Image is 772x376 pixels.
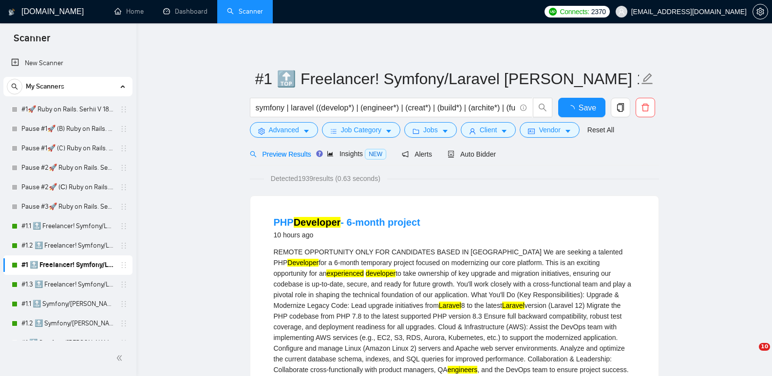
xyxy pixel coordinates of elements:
[753,8,768,16] a: setting
[539,125,560,135] span: Vendor
[8,4,15,20] img: logo
[439,302,461,309] mark: Laravel
[120,144,128,152] span: holder
[560,6,589,17] span: Connects:
[227,7,263,16] a: searchScanner
[120,261,128,269] span: holder
[250,151,257,158] span: search
[3,54,132,73] li: New Scanner
[21,314,114,333] a: #1.2 🔝 Symfony/[PERSON_NAME] (Viktoriia)
[567,105,579,113] span: loading
[21,100,114,119] a: #1🚀 Ruby on Rails. Serhii V 18/03
[21,158,114,178] a: Pause #2🚀 Ruby on Rails. Serhii V 18/03
[442,127,449,135] span: caret-down
[120,125,128,133] span: holder
[461,122,516,138] button: userClientcaret-down
[120,164,128,172] span: holder
[21,294,114,314] a: #1.1 🔝 Symfony/[PERSON_NAME] (Viktoriia)
[21,197,114,216] a: Pause #3🚀 Ruby on Rails. Serhii V 18/03
[315,149,324,158] div: Tooltip anchor
[423,125,438,135] span: Jobs
[26,77,64,96] span: My Scanners
[11,54,125,73] a: New Scanner
[7,83,22,90] span: search
[587,125,614,135] a: Reset All
[402,150,432,158] span: Alerts
[21,275,114,294] a: #1.3 🔝 Freelancer! Symfony/Laravel [PERSON_NAME] 15/03 CoverLetter changed
[294,217,341,228] mark: Developer
[163,7,207,16] a: dashboardDashboard
[7,79,22,94] button: search
[120,320,128,327] span: holder
[502,302,525,309] mark: Laravel
[120,222,128,230] span: holder
[641,72,654,85] span: edit
[250,122,318,138] button: settingAdvancedcaret-down
[739,343,762,366] iframe: Intercom live chat
[250,150,311,158] span: Preview Results
[120,106,128,113] span: holder
[520,122,579,138] button: idcardVendorcaret-down
[255,67,639,91] input: Scanner name...
[21,236,114,255] a: #1.2 🔝 Freelancer! Symfony/Laravel [PERSON_NAME] 15/03 CoverLetter changed
[533,98,552,117] button: search
[448,151,454,158] span: robot
[274,217,420,228] a: PHPDeveloper- 6-month project
[528,127,535,135] span: idcard
[341,125,381,135] span: Job Category
[326,269,363,277] mark: experienced
[322,122,400,138] button: barsJob Categorycaret-down
[591,6,606,17] span: 2370
[120,339,128,347] span: holder
[21,216,114,236] a: #1.1 🔝 Freelancer! Symfony/Laravel [PERSON_NAME] 15/03 CoverLetter changed
[330,127,337,135] span: bars
[269,125,299,135] span: Advanced
[120,183,128,191] span: holder
[404,122,457,138] button: folderJobscaret-down
[636,98,655,117] button: delete
[366,269,396,277] mark: developer
[579,102,596,114] span: Save
[120,281,128,288] span: holder
[611,98,630,117] button: copy
[116,353,126,363] span: double-left
[480,125,497,135] span: Client
[533,103,552,112] span: search
[114,7,144,16] a: homeHome
[448,366,478,374] mark: engineers
[264,173,387,184] span: Detected 1939 results (0.63 seconds)
[258,127,265,135] span: setting
[385,127,392,135] span: caret-down
[402,151,409,158] span: notification
[618,8,625,15] span: user
[120,203,128,211] span: holder
[21,255,114,275] a: #1 🔝 Freelancer! Symfony/Laravel [PERSON_NAME] 15/03 CoverLetter changed
[287,259,319,267] mark: Developer
[21,119,114,139] a: Pause #1🚀 (B) Ruby on Rails. Serhii V 18/03
[120,300,128,308] span: holder
[21,333,114,353] a: #1 🔝 Symfony/[PERSON_NAME] (Viktoriia)
[365,149,386,160] span: NEW
[501,127,508,135] span: caret-down
[469,127,476,135] span: user
[327,150,334,157] span: area-chart
[611,103,630,112] span: copy
[636,103,655,112] span: delete
[413,127,419,135] span: folder
[274,229,420,241] div: 10 hours ago
[21,178,114,197] a: Pause #2🚀 (С) Ruby on Rails. Serhii V 18/03
[558,98,605,117] button: Save
[6,31,58,52] span: Scanner
[520,105,527,111] span: info-circle
[21,139,114,158] a: Pause #1🚀 (C) Ruby on Rails. Serhii V 18/03
[753,8,768,16] span: setting
[120,242,128,250] span: holder
[327,150,386,158] span: Insights
[448,150,496,158] span: Auto Bidder
[753,4,768,19] button: setting
[565,127,571,135] span: caret-down
[549,8,557,16] img: upwork-logo.png
[303,127,310,135] span: caret-down
[759,343,770,351] span: 10
[256,102,516,114] input: Search Freelance Jobs...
